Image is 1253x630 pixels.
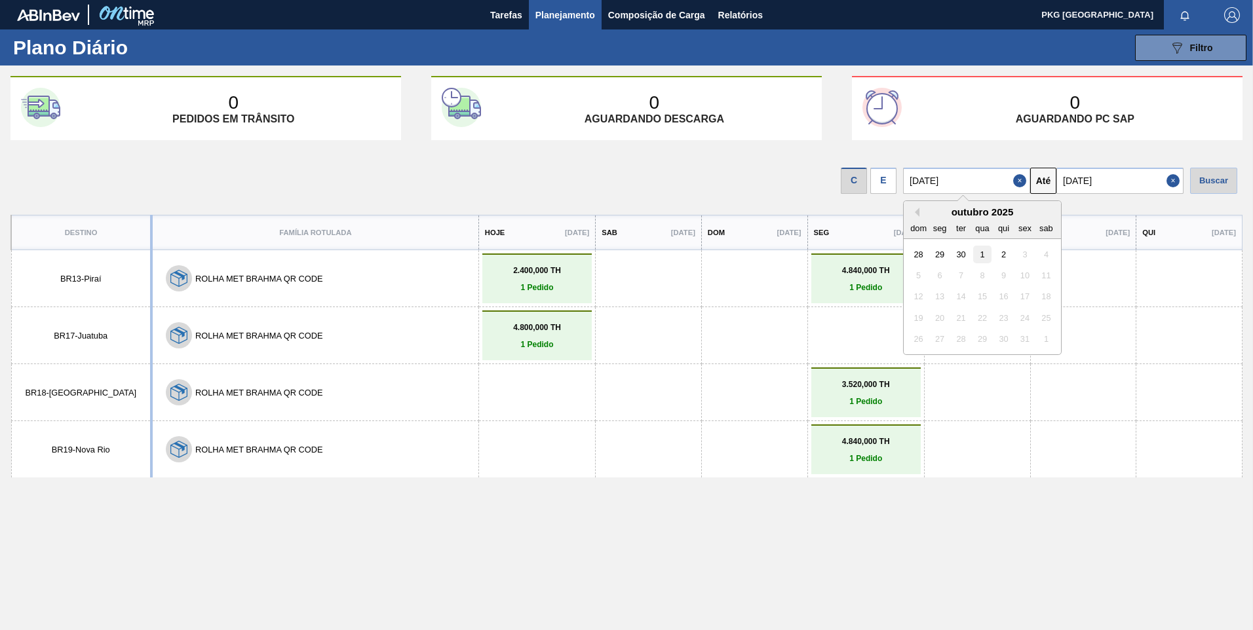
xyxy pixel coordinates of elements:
div: Not available domingo, 5 de outubro de 2025 [910,267,927,284]
button: ROLHA MET BRAHMA QR CODE [195,388,323,398]
div: Not available segunda-feira, 20 de outubro de 2025 [931,309,949,327]
th: Família Rotulada [151,215,478,250]
div: C [841,168,867,194]
div: Not available quinta-feira, 23 de outubro de 2025 [995,309,1012,327]
div: Choose segunda-feira, 29 de setembro de 2025 [931,246,949,263]
div: qua [973,219,991,237]
img: 7hKVVNeldsGH5KwE07rPnOGsQy+SHCf9ftlnweef0E1el2YcIeEt5yaNqj+jPq4oMsVpG1vCxiwYEd4SvddTlxqBvEWZPhf52... [170,270,187,287]
a: 2.400,000 TH1 Pedido [486,266,588,292]
div: Not available sexta-feira, 17 de outubro de 2025 [1016,287,1033,305]
p: [DATE] [565,229,589,236]
div: Not available domingo, 26 de outubro de 2025 [910,330,927,348]
th: Destino [11,215,151,250]
input: dd/mm/yyyy [903,168,1030,194]
span: Tarefas [490,7,522,23]
p: 1 Pedido [486,283,588,292]
p: 1 Pedido [815,283,917,292]
p: 4.800,000 TH [486,323,588,332]
div: Not available sábado, 4 de outubro de 2025 [1037,246,1055,263]
p: [DATE] [894,229,918,236]
div: Not available quinta-feira, 16 de outubro de 2025 [995,287,1012,305]
span: Planejamento [535,7,595,23]
div: Not available terça-feira, 7 de outubro de 2025 [952,267,970,284]
div: Not available quarta-feira, 15 de outubro de 2025 [973,287,991,305]
div: Not available sábado, 25 de outubro de 2025 [1037,309,1055,327]
button: Close [1166,168,1184,194]
img: 7hKVVNeldsGH5KwE07rPnOGsQy+SHCf9ftlnweef0E1el2YcIeEt5yaNqj+jPq4oMsVpG1vCxiwYEd4SvddTlxqBvEWZPhf52... [170,441,187,458]
p: 4.840,000 TH [815,437,917,446]
p: Qui [1142,229,1155,236]
p: [DATE] [777,229,801,236]
div: Not available segunda-feira, 13 de outubro de 2025 [931,287,949,305]
img: 7hKVVNeldsGH5KwE07rPnOGsQy+SHCf9ftlnweef0E1el2YcIeEt5yaNqj+jPq4oMsVpG1vCxiwYEd4SvddTlxqBvEWZPhf52... [170,384,187,401]
div: Buscar [1190,168,1237,194]
div: Not available quinta-feira, 30 de outubro de 2025 [995,330,1012,348]
p: 1 Pedido [486,340,588,349]
div: Visão Data de Entrega [870,164,896,194]
div: Not available quarta-feira, 8 de outubro de 2025 [973,267,991,284]
div: Not available domingo, 12 de outubro de 2025 [910,287,927,305]
div: outubro 2025 [904,206,1061,217]
img: second-card-icon [442,88,481,127]
div: E [870,168,896,194]
p: 1 Pedido [815,397,917,406]
div: Choose quarta-feira, 1 de outubro de 2025 [973,246,991,263]
div: Not available sexta-feira, 10 de outubro de 2025 [1016,267,1033,284]
p: Sab [602,229,617,236]
span: Relatórios [718,7,763,23]
p: [DATE] [671,229,695,236]
button: ROLHA MET BRAHMA QR CODE [195,274,323,284]
div: Not available segunda-feira, 27 de outubro de 2025 [931,330,949,348]
input: dd/mm/yyyy [1056,168,1184,194]
div: qui [995,219,1012,237]
div: Not available domingo, 19 de outubro de 2025 [910,309,927,327]
p: 0 [1070,92,1081,113]
div: Choose terça-feira, 30 de setembro de 2025 [952,246,970,263]
span: Composição de Carga [608,7,705,23]
p: Seg [814,229,830,236]
button: Previous Month [910,208,919,217]
p: [DATE] [1212,229,1236,236]
div: Not available quarta-feira, 22 de outubro de 2025 [973,309,991,327]
img: TNhmsLtSVTkK8tSr43FrP2fwEKptu5GPRR3wAAAABJRU5ErkJggg== [17,9,80,21]
p: Dom [708,229,725,236]
div: dom [910,219,927,237]
div: Not available terça-feira, 14 de outubro de 2025 [952,287,970,305]
a: 4.840,000 TH1 Pedido [815,266,917,292]
span: Filtro [1190,43,1213,53]
button: ROLHA MET BRAHMA QR CODE [195,445,323,454]
td: BR18 - [GEOGRAPHIC_DATA] [11,364,151,421]
div: seg [931,219,949,237]
div: Not available quinta-feira, 9 de outubro de 2025 [995,267,1012,284]
img: third-card-icon [862,88,902,127]
div: Not available sexta-feira, 3 de outubro de 2025 [1016,246,1033,263]
div: month 2025-10 [908,244,1056,350]
h1: Plano Diário [13,40,242,55]
a: 3.520,000 TH1 Pedido [815,380,917,406]
p: 2.400,000 TH [486,266,588,275]
div: Not available terça-feira, 21 de outubro de 2025 [952,309,970,327]
div: Not available quarta-feira, 29 de outubro de 2025 [973,330,991,348]
td: BR17 - Juatuba [11,307,151,364]
p: 0 [649,92,660,113]
div: Not available sábado, 18 de outubro de 2025 [1037,287,1055,305]
div: Not available segunda-feira, 6 de outubro de 2025 [931,267,949,284]
a: 4.840,000 TH1 Pedido [815,437,917,463]
button: Close [1013,168,1030,194]
td: BR19 - Nova Rio [11,421,151,478]
div: ter [952,219,970,237]
p: 1 Pedido [815,454,917,463]
p: 3.520,000 TH [815,380,917,389]
div: sex [1016,219,1033,237]
button: Notificações [1164,6,1206,24]
div: Not available sábado, 1 de novembro de 2025 [1037,330,1055,348]
p: Aguardando PC SAP [1016,113,1134,125]
a: 4.800,000 TH1 Pedido [486,323,588,349]
button: Filtro [1135,35,1246,61]
button: ROLHA MET BRAHMA QR CODE [195,331,323,341]
p: 4.840,000 TH [815,266,917,275]
p: 0 [229,92,239,113]
button: Até [1030,168,1056,194]
td: BR13 - Piraí [11,250,151,307]
p: Aguardando descarga [585,113,724,125]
